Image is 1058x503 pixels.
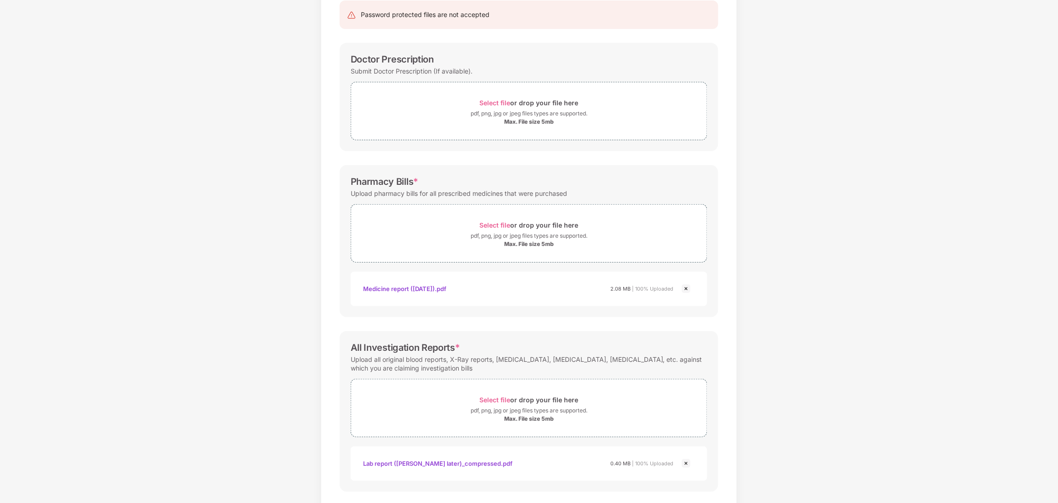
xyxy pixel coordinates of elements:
[632,286,673,292] span: | 100% Uploaded
[632,460,673,467] span: | 100% Uploaded
[610,286,631,292] span: 2.08 MB
[351,353,707,374] div: Upload all original blood reports, X-Ray reports, [MEDICAL_DATA], [MEDICAL_DATA], [MEDICAL_DATA],...
[351,386,707,430] span: Select fileor drop your file herepdf, png, jpg or jpeg files types are supported.Max. File size 5mb
[504,240,554,248] div: Max. File size 5mb
[471,231,587,240] div: pdf, png, jpg or jpeg files types are supported.
[351,211,707,255] span: Select fileor drop your file herepdf, png, jpg or jpeg files types are supported.Max. File size 5mb
[351,54,434,65] div: Doctor Prescription
[351,65,472,77] div: Submit Doctor Prescription (If available).
[480,97,579,109] div: or drop your file here
[480,396,511,404] span: Select file
[471,109,587,118] div: pdf, png, jpg or jpeg files types are supported.
[364,281,447,297] div: Medicine report ([DATE]).pdf
[351,187,567,200] div: Upload pharmacy bills for all prescribed medicines that were purchased
[480,221,511,229] span: Select file
[504,415,554,423] div: Max. File size 5mb
[480,219,579,231] div: or drop your file here
[480,99,511,107] span: Select file
[681,283,692,294] img: svg+xml;base64,PHN2ZyBpZD0iQ3Jvc3MtMjR4MjQiIHhtbG5zPSJodHRwOi8vd3d3LnczLm9yZy8yMDAwL3N2ZyIgd2lkdG...
[361,10,489,20] div: Password protected files are not accepted
[351,176,418,187] div: Pharmacy Bills
[351,342,460,353] div: All Investigation Reports
[504,118,554,126] div: Max. File size 5mb
[681,458,692,469] img: svg+xml;base64,PHN2ZyBpZD0iQ3Jvc3MtMjR4MjQiIHhtbG5zPSJodHRwOi8vd3d3LnczLm9yZy8yMDAwL3N2ZyIgd2lkdG...
[351,89,707,133] span: Select fileor drop your file herepdf, png, jpg or jpeg files types are supported.Max. File size 5mb
[347,11,356,20] img: svg+xml;base64,PHN2ZyB4bWxucz0iaHR0cDovL3d3dy53My5vcmcvMjAwMC9zdmciIHdpZHRoPSIyNCIgaGVpZ2h0PSIyNC...
[610,460,631,467] span: 0.40 MB
[480,394,579,406] div: or drop your file here
[471,406,587,415] div: pdf, png, jpg or jpeg files types are supported.
[364,456,513,471] div: Lab report ([PERSON_NAME] later)_compressed.pdf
